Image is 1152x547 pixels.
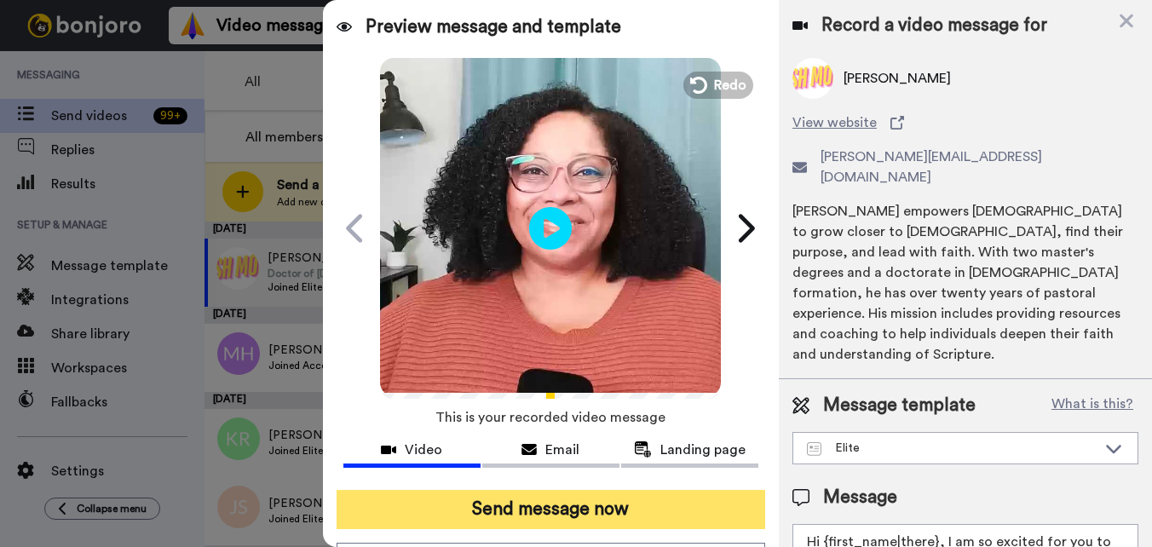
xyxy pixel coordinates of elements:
[823,393,976,418] span: Message template
[792,112,877,133] span: View website
[792,112,1138,133] a: View website
[405,440,442,460] span: Video
[792,201,1138,365] div: [PERSON_NAME] empowers [DEMOGRAPHIC_DATA] to grow closer to [DEMOGRAPHIC_DATA], find their purpos...
[545,440,579,460] span: Email
[821,147,1138,187] span: [PERSON_NAME][EMAIL_ADDRESS][DOMAIN_NAME]
[823,485,897,510] span: Message
[807,440,1097,457] div: Elite
[660,440,746,460] span: Landing page
[1046,393,1138,418] button: What is this?
[337,490,765,529] button: Send message now
[435,399,665,436] span: This is your recorded video message
[807,442,821,456] img: Message-temps.svg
